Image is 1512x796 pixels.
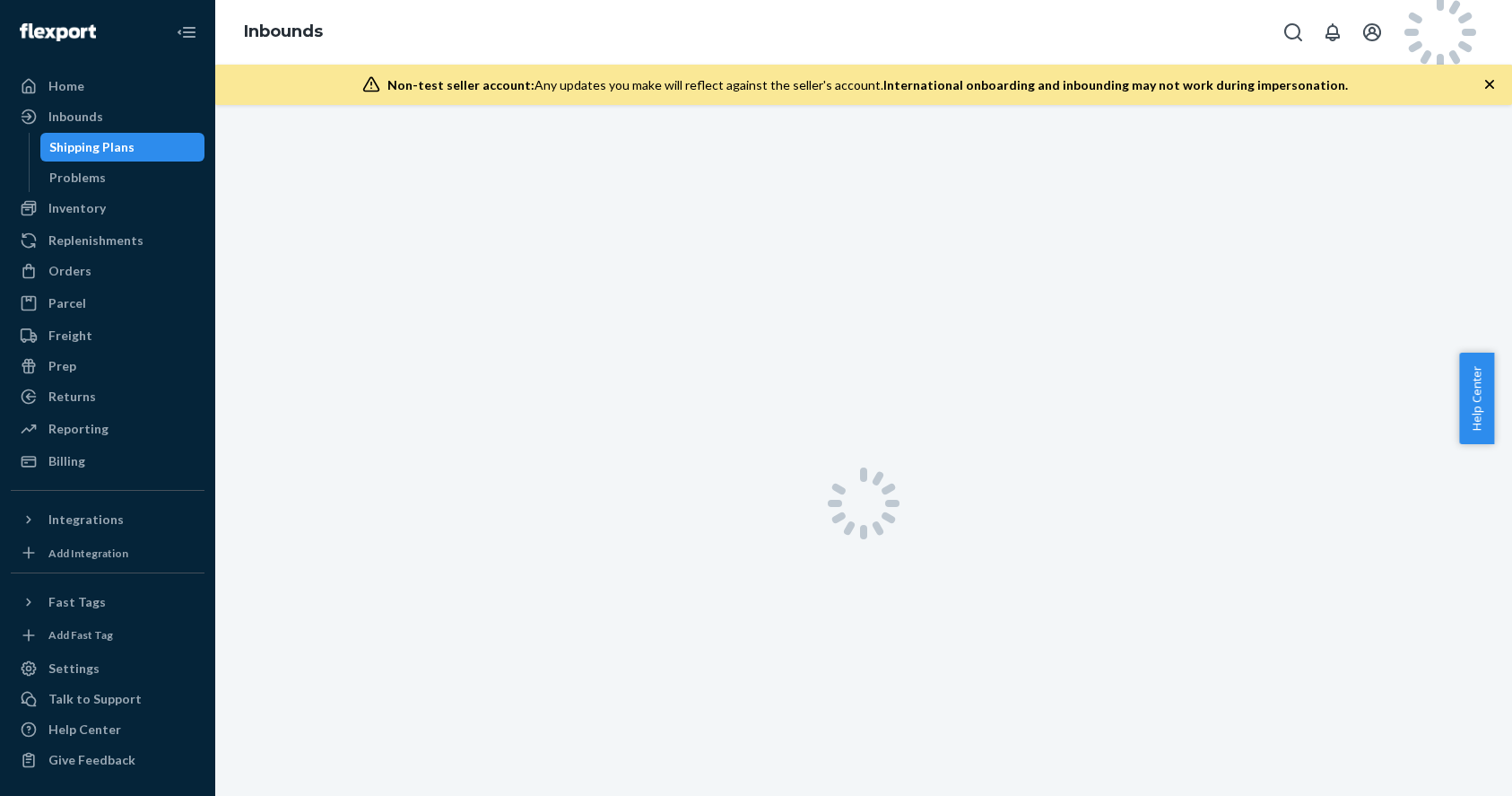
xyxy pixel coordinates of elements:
a: Reporting [11,415,204,443]
div: Help Center [48,721,121,739]
div: Give Feedback [48,751,135,769]
div: Orders [48,262,91,280]
a: Freight [11,321,204,350]
button: Give Feedback [11,746,204,774]
div: Billing [48,452,85,470]
div: Returns [48,388,96,406]
div: Fast Tags [48,593,106,611]
div: Replenishments [48,232,143,249]
a: Problems [40,163,205,192]
button: Integrations [11,505,204,534]
a: Inbounds [244,22,323,41]
button: Help Center [1459,353,1494,444]
a: Shipping Plans [40,133,205,162]
span: International onboarding and inbounding may not work during impersonation. [883,77,1348,92]
button: Open Search Box [1275,14,1311,50]
div: Reporting [48,420,109,438]
a: Add Integration [11,541,204,565]
button: Close Navigation [169,14,204,50]
div: Any updates you make will reflect against the seller's account. [387,76,1348,94]
a: Returns [11,382,204,411]
a: Inventory [11,194,204,223]
div: Integrations [48,511,124,529]
a: Prep [11,352,204,381]
div: Add Integration [48,546,128,561]
button: Fast Tags [11,588,204,617]
span: Non-test seller account: [387,77,534,92]
a: Help Center [11,715,204,744]
button: Talk to Support [11,685,204,713]
a: Orders [11,257,204,285]
a: Parcel [11,289,204,318]
div: Inbounds [48,108,103,126]
div: Settings [48,660,100,678]
div: Problems [49,169,106,187]
div: Freight [48,327,92,345]
a: Inbounds [11,102,204,131]
div: Talk to Support [48,690,142,708]
div: Add Fast Tag [48,627,113,643]
div: Home [48,77,84,95]
ol: breadcrumbs [230,6,337,58]
button: Open account menu [1354,14,1390,50]
a: Settings [11,654,204,683]
a: Home [11,72,204,101]
a: Add Fast Tag [11,624,204,648]
div: Inventory [48,199,106,217]
a: Replenishments [11,226,204,255]
div: Shipping Plans [49,138,135,156]
div: Parcel [48,294,86,312]
div: Prep [48,357,76,375]
a: Billing [11,447,204,476]
img: Flexport logo [20,23,96,41]
button: Open notifications [1315,14,1351,50]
